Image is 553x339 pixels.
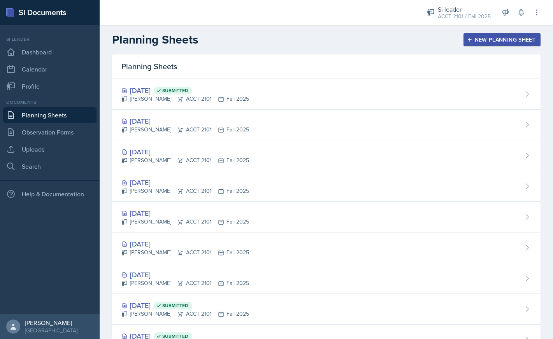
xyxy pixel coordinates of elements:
[121,269,249,280] div: [DATE]
[121,85,249,96] div: [DATE]
[121,95,249,103] div: [PERSON_NAME] ACCT 2101 Fall 2025
[3,44,97,60] a: Dashboard
[121,126,249,134] div: [PERSON_NAME] ACCT 2101 Fall 2025
[121,300,249,311] div: [DATE]
[121,239,249,249] div: [DATE]
[162,302,188,309] span: Submitted
[121,116,249,126] div: [DATE]
[3,142,97,157] a: Uploads
[3,186,97,202] div: Help & Documentation
[25,327,77,334] div: [GEOGRAPHIC_DATA]
[121,177,249,188] div: [DATE]
[3,107,97,123] a: Planning Sheets
[112,33,198,47] h2: Planning Sheets
[121,187,249,195] div: [PERSON_NAME] ACCT 2101 Fall 2025
[121,218,249,226] div: [PERSON_NAME] ACCT 2101 Fall 2025
[438,12,491,21] div: ACCT 2101 / Fall 2025
[3,61,97,77] a: Calendar
[3,79,97,94] a: Profile
[121,310,249,318] div: [PERSON_NAME] ACCT 2101 Fall 2025
[112,110,541,140] a: [DATE] [PERSON_NAME]ACCT 2101Fall 2025
[112,202,541,232] a: [DATE] [PERSON_NAME]ACCT 2101Fall 2025
[3,124,97,140] a: Observation Forms
[112,263,541,294] a: [DATE] [PERSON_NAME]ACCT 2101Fall 2025
[112,232,541,263] a: [DATE] [PERSON_NAME]ACCT 2101Fall 2025
[162,87,188,94] span: Submitted
[3,36,97,43] div: Si leader
[121,156,249,164] div: [PERSON_NAME] ACCT 2101 Fall 2025
[112,79,541,110] a: [DATE] Submitted [PERSON_NAME]ACCT 2101Fall 2025
[112,54,541,79] div: Planning Sheets
[463,33,541,46] button: New Planning Sheet
[438,5,491,14] div: Si leader
[469,37,535,43] div: New Planning Sheet
[3,159,97,174] a: Search
[121,208,249,218] div: [DATE]
[25,319,77,327] div: [PERSON_NAME]
[3,99,97,106] div: Documents
[112,294,541,325] a: [DATE] Submitted [PERSON_NAME]ACCT 2101Fall 2025
[112,140,541,171] a: [DATE] [PERSON_NAME]ACCT 2101Fall 2025
[121,279,249,287] div: [PERSON_NAME] ACCT 2101 Fall 2025
[121,147,249,157] div: [DATE]
[121,248,249,257] div: [PERSON_NAME] ACCT 2101 Fall 2025
[112,171,541,202] a: [DATE] [PERSON_NAME]ACCT 2101Fall 2025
